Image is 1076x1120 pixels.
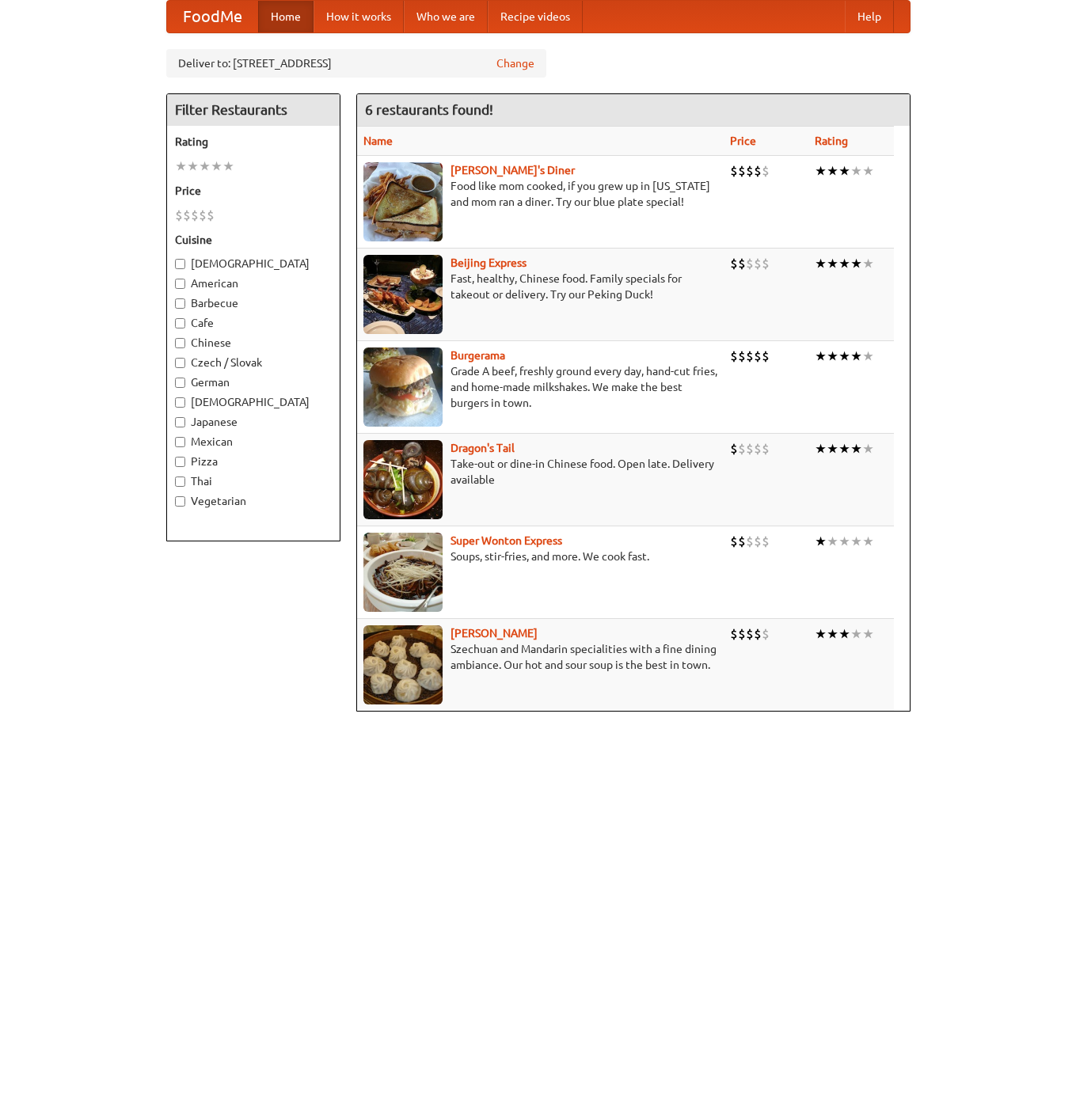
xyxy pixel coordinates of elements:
[363,135,393,147] a: Name
[404,1,488,32] a: Who we are
[175,476,185,487] input: Thai
[746,440,754,457] li: $
[815,533,827,550] li: ★
[175,493,332,509] label: Vegetarian
[175,275,332,291] label: American
[862,255,874,272] li: ★
[363,347,443,427] img: burgerama.jpg
[183,207,191,224] li: $
[199,158,211,175] li: ★
[451,534,562,547] a: Super Wonton Express
[850,440,862,457] li: ★
[451,164,575,177] a: [PERSON_NAME]'s Diner
[746,533,754,550] li: $
[363,271,717,302] p: Fast, healthy, Chinese food. Family specials for takeout or delivery. Try our Peking Duck!
[730,533,738,550] li: $
[175,414,332,430] label: Japanese
[488,1,583,32] a: Recipe videos
[363,533,443,612] img: superwonton.jpg
[363,456,717,488] p: Take-out or dine-in Chinese food. Open late. Delivery available
[762,255,770,272] li: $
[175,158,187,175] li: ★
[862,440,874,457] li: ★
[175,355,332,370] label: Czech / Slovak
[175,207,183,224] li: $
[363,440,443,519] img: dragon.jpg
[175,378,185,388] input: German
[363,162,443,241] img: sallys.jpg
[838,162,850,180] li: ★
[730,440,738,457] li: $
[838,625,850,643] li: ★
[762,625,770,643] li: $
[363,549,717,564] p: Soups, stir-fries, and more. We cook fast.
[850,255,862,272] li: ★
[175,315,332,331] label: Cafe
[746,255,754,272] li: $
[175,473,332,489] label: Thai
[738,440,746,457] li: $
[175,134,332,150] h5: Rating
[762,533,770,550] li: $
[815,347,827,365] li: ★
[827,162,838,180] li: ★
[175,358,185,368] input: Czech / Slovak
[451,442,515,454] a: Dragon's Tail
[746,625,754,643] li: $
[175,335,332,351] label: Chinese
[754,255,762,272] li: $
[451,256,527,269] a: Beijing Express
[815,162,827,180] li: ★
[730,625,738,643] li: $
[827,347,838,365] li: ★
[754,162,762,180] li: $
[167,94,340,126] h4: Filter Restaurants
[175,417,185,427] input: Japanese
[175,338,185,348] input: Chinese
[754,440,762,457] li: $
[363,255,443,334] img: beijing.jpg
[314,1,404,32] a: How it works
[838,440,850,457] li: ★
[175,394,332,410] label: [DEMOGRAPHIC_DATA]
[175,374,332,390] label: German
[754,347,762,365] li: $
[730,162,738,180] li: $
[845,1,894,32] a: Help
[258,1,314,32] a: Home
[850,347,862,365] li: ★
[827,533,838,550] li: ★
[207,207,215,224] li: $
[738,347,746,365] li: $
[730,347,738,365] li: $
[738,533,746,550] li: $
[211,158,222,175] li: ★
[175,256,332,271] label: [DEMOGRAPHIC_DATA]
[746,162,754,180] li: $
[730,255,738,272] li: $
[175,457,185,467] input: Pizza
[175,295,332,311] label: Barbecue
[166,49,546,78] div: Deliver to: [STREET_ADDRESS]
[862,533,874,550] li: ★
[815,625,827,643] li: ★
[862,162,874,180] li: ★
[738,162,746,180] li: $
[451,627,538,640] a: [PERSON_NAME]
[363,178,717,210] p: Food like mom cooked, if you grew up in [US_STATE] and mom ran a diner. Try our blue plate special!
[754,625,762,643] li: $
[365,102,493,117] ng-pluralize: 6 restaurants found!
[167,1,258,32] a: FoodMe
[815,135,848,147] a: Rating
[730,135,756,147] a: Price
[762,162,770,180] li: $
[762,347,770,365] li: $
[175,454,332,469] label: Pizza
[815,440,827,457] li: ★
[187,158,199,175] li: ★
[175,434,332,450] label: Mexican
[175,183,332,199] h5: Price
[199,207,207,224] li: $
